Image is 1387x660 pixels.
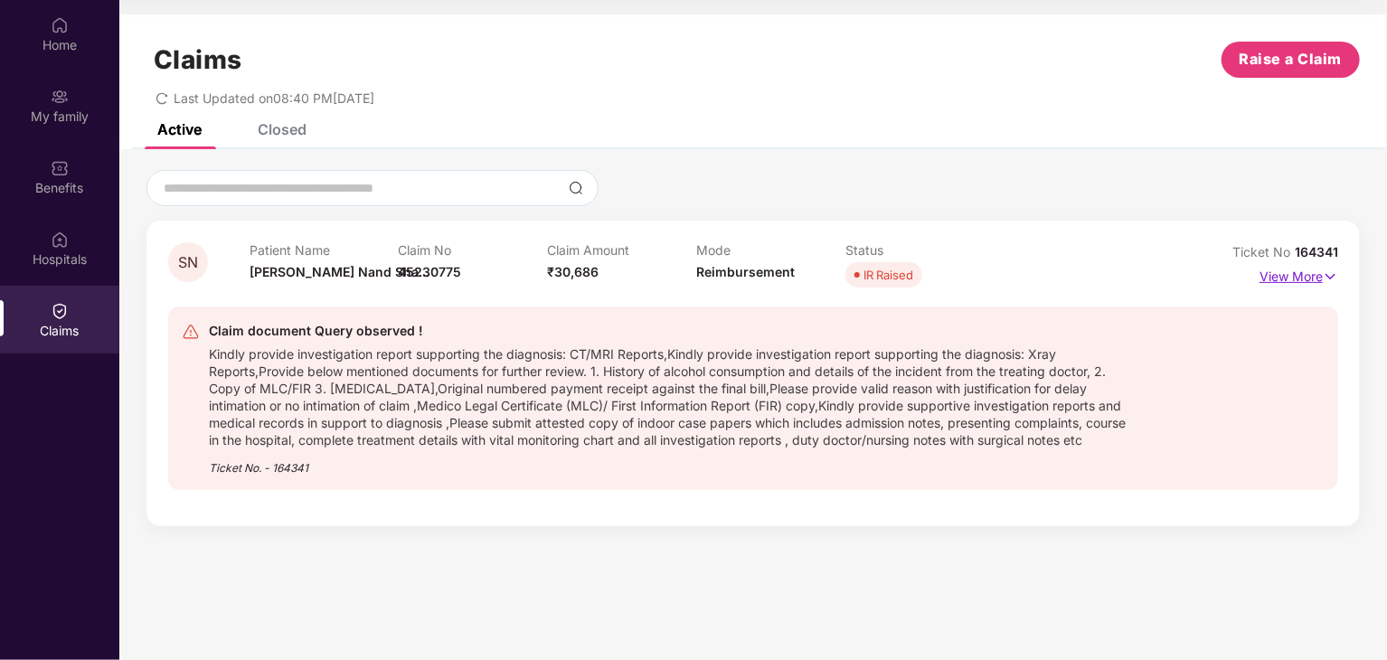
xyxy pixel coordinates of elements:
[154,44,242,75] h1: Claims
[51,88,69,106] img: svg+xml;base64,PHN2ZyB3aWR0aD0iMjAiIGhlaWdodD0iMjAiIHZpZXdCb3g9IjAgMCAyMCAyMCIgZmlsbD0ibm9uZSIgeG...
[863,266,913,284] div: IR Raised
[178,255,198,270] span: SN
[399,264,462,279] span: 45230775
[1323,267,1338,287] img: svg+xml;base64,PHN2ZyB4bWxucz0iaHR0cDovL3d3dy53My5vcmcvMjAwMC9zdmciIHdpZHRoPSIxNyIgaGVpZ2h0PSIxNy...
[696,264,795,279] span: Reimbursement
[209,342,1134,448] div: Kindly provide investigation report supporting the diagnosis: CT/MRI Reports,Kindly provide inves...
[399,242,548,258] p: Claim No
[51,159,69,177] img: svg+xml;base64,PHN2ZyBpZD0iQmVuZWZpdHMiIHhtbG5zPSJodHRwOi8vd3d3LnczLm9yZy8yMDAwL3N2ZyIgd2lkdGg9Ij...
[157,120,202,138] div: Active
[156,90,168,106] span: redo
[1222,42,1360,78] button: Raise a Claim
[250,264,429,279] span: [PERSON_NAME] Nand Sha...
[51,231,69,249] img: svg+xml;base64,PHN2ZyBpZD0iSG9zcGl0YWxzIiB4bWxucz0iaHR0cDovL3d3dy53My5vcmcvMjAwMC9zdmciIHdpZHRoPS...
[1295,244,1338,259] span: 164341
[696,242,845,258] p: Mode
[1240,48,1343,71] span: Raise a Claim
[258,120,307,138] div: Closed
[569,181,583,195] img: svg+xml;base64,PHN2ZyBpZD0iU2VhcmNoLTMyeDMyIiB4bWxucz0iaHR0cDovL3d3dy53My5vcmcvMjAwMC9zdmciIHdpZH...
[547,264,599,279] span: ₹30,686
[1232,244,1295,259] span: Ticket No
[1260,262,1338,287] p: View More
[209,448,1134,476] div: Ticket No. - 164341
[174,90,374,106] span: Last Updated on 08:40 PM[DATE]
[51,302,69,320] img: svg+xml;base64,PHN2ZyBpZD0iQ2xhaW0iIHhtbG5zPSJodHRwOi8vd3d3LnczLm9yZy8yMDAwL3N2ZyIgd2lkdGg9IjIwIi...
[182,323,200,341] img: svg+xml;base64,PHN2ZyB4bWxucz0iaHR0cDovL3d3dy53My5vcmcvMjAwMC9zdmciIHdpZHRoPSIyNCIgaGVpZ2h0PSIyNC...
[250,242,399,258] p: Patient Name
[51,16,69,34] img: svg+xml;base64,PHN2ZyBpZD0iSG9tZSIgeG1sbnM9Imh0dHA6Ly93d3cudzMub3JnLzIwMDAvc3ZnIiB3aWR0aD0iMjAiIG...
[845,242,995,258] p: Status
[209,320,1134,342] div: Claim document Query observed !
[547,242,696,258] p: Claim Amount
